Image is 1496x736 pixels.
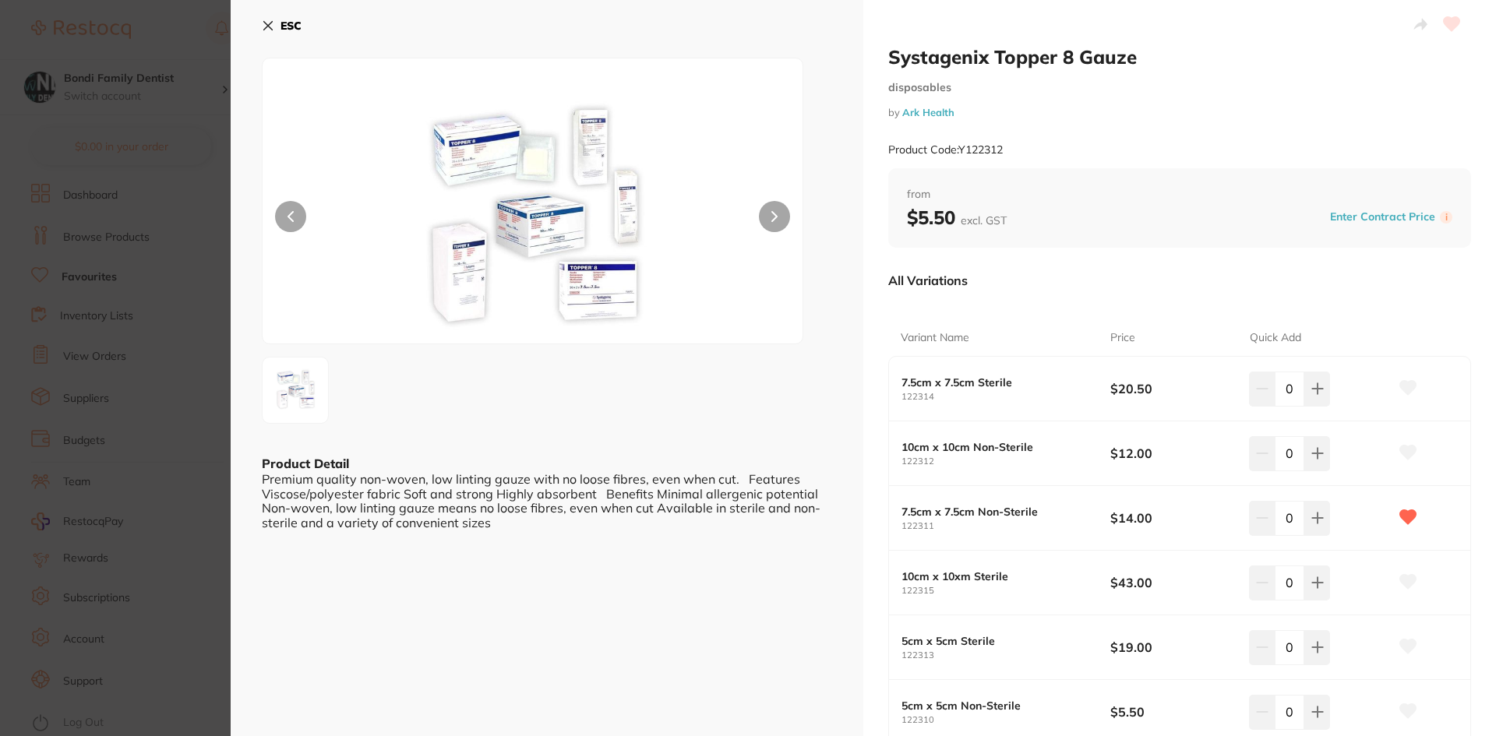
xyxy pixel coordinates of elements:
small: 122313 [901,650,1110,660]
b: $14.00 [1110,509,1236,526]
b: Product Detail [262,456,349,471]
p: Price [1110,330,1135,346]
b: $19.00 [1110,639,1236,656]
b: 10cm x 10xm Sterile [901,570,1089,583]
b: 10cm x 10cm Non-Sterile [901,441,1089,453]
p: Variant Name [901,330,969,346]
span: from [907,187,1452,202]
small: 122312 [901,456,1110,467]
small: disposables [888,81,1471,94]
b: $5.50 [907,206,1007,229]
small: 122314 [901,392,1110,402]
a: Ark Health [902,106,954,118]
b: 7.5cm x 7.5cm Non-Sterile [901,505,1089,518]
label: i [1440,211,1452,224]
button: Enter Contract Price [1325,210,1440,224]
small: 122315 [901,586,1110,596]
small: 122311 [901,521,1110,531]
b: ESC [280,19,302,33]
b: 5cm x 5cm Non-Sterile [901,699,1089,712]
small: by [888,107,1471,118]
b: 5cm x 5cm Sterile [901,635,1089,647]
b: $20.50 [1110,380,1236,397]
p: All Variations [888,273,968,288]
div: Premium quality non-woven, low linting gauze with no loose fibres, even when cut. Features Viscos... [262,472,832,530]
small: Product Code: Y122312 [888,143,1003,157]
button: ESC [262,12,302,39]
span: excl. GST [961,213,1007,227]
b: $43.00 [1110,574,1236,591]
small: 122310 [901,715,1110,725]
p: Quick Add [1250,330,1301,346]
img: Zw [371,97,695,343]
img: Zw [267,362,323,418]
b: $5.50 [1110,703,1236,720]
b: 7.5cm x 7.5cm Sterile [901,376,1089,389]
h2: Systagenix Topper 8 Gauze [888,45,1471,69]
b: $12.00 [1110,445,1236,462]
